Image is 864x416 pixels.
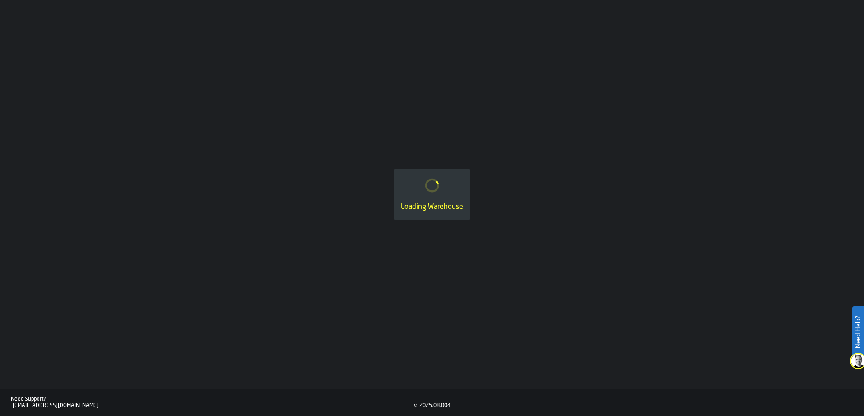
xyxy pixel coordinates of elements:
div: [EMAIL_ADDRESS][DOMAIN_NAME] [13,402,414,409]
div: v. [414,402,418,409]
div: Need Support? [11,396,414,402]
div: 2025.08.004 [419,402,451,409]
div: Loading Warehouse [401,202,463,213]
a: Need Support?[EMAIL_ADDRESS][DOMAIN_NAME] [11,396,414,409]
label: Need Help? [853,307,863,357]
